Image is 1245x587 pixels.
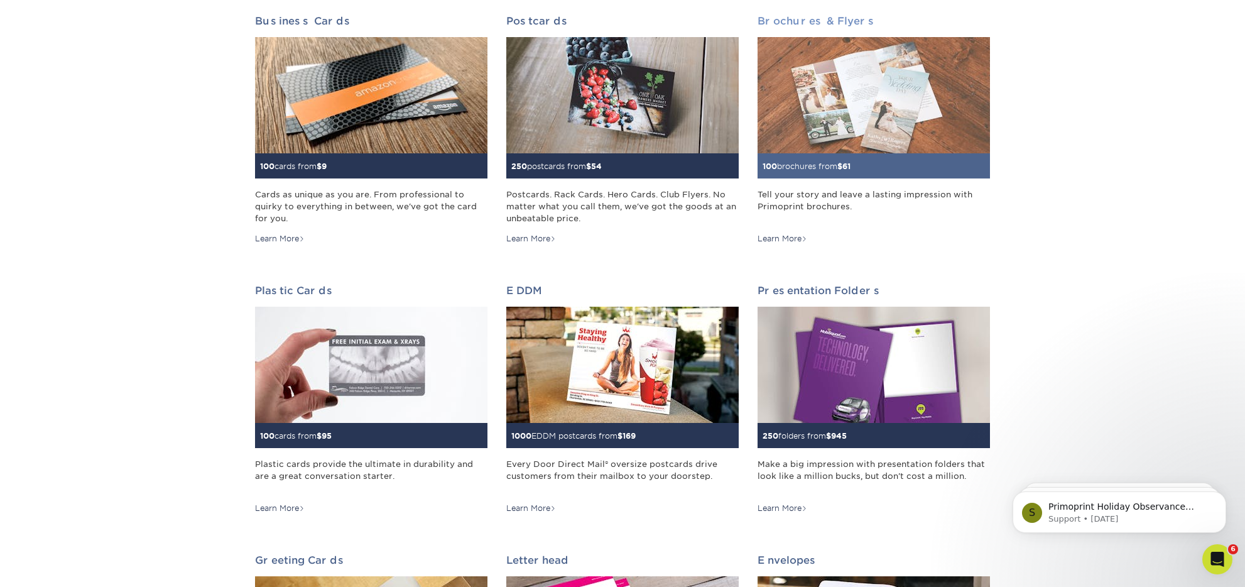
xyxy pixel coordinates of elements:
[763,162,777,171] span: 100
[317,431,322,441] span: $
[763,162,851,171] small: brochures from
[255,15,487,244] a: Business Cards 100cards from$9 Cards as unique as you are. From professional to quirky to everyth...
[255,503,305,514] div: Learn More
[260,431,332,441] small: cards from
[506,503,556,514] div: Learn More
[255,189,487,224] div: Cards as unique as you are. From professional to quirky to everything in between, we've got the c...
[506,15,739,244] a: Postcards 250postcards from$54 Postcards. Rack Cards. Hero Cards. Club Flyers. No matter what you...
[255,554,487,566] h2: Greeting Cards
[591,162,602,171] span: 54
[758,307,990,423] img: Presentation Folders
[622,431,636,441] span: 169
[837,162,842,171] span: $
[506,233,556,244] div: Learn More
[758,15,990,27] h2: Brochures & Flyers
[758,554,990,566] h2: Envelopes
[511,431,531,441] span: 1000
[506,458,739,494] div: Every Door Direct Mail® oversize postcards drive customers from their mailbox to your doorstep.
[826,431,831,441] span: $
[506,554,739,566] h2: Letterhead
[1228,544,1238,554] span: 6
[758,233,807,244] div: Learn More
[842,162,851,171] span: 61
[260,162,327,171] small: cards from
[506,37,739,153] img: Postcards
[758,285,990,297] h2: Presentation Folders
[260,431,275,441] span: 100
[255,285,487,297] h2: Plastic Cards
[506,15,739,27] h2: Postcards
[255,307,487,423] img: Plastic Cards
[322,162,327,171] span: 9
[758,285,990,514] a: Presentation Folders 250folders from$945 Make a big impression with presentation folders that loo...
[617,431,622,441] span: $
[255,458,487,494] div: Plastic cards provide the ultimate in durability and are a great conversation starter.
[763,431,778,441] span: 250
[255,285,487,514] a: Plastic Cards 100cards from$95 Plastic cards provide the ultimate in durability and are a great c...
[317,162,322,171] span: $
[260,162,275,171] span: 100
[506,285,739,514] a: EDDM 1000EDDM postcards from$169 Every Door Direct Mail® oversize postcards drive customers from ...
[255,37,487,153] img: Business Cards
[506,189,739,224] div: Postcards. Rack Cards. Hero Cards. Club Flyers. No matter what you call them, we've got the goods...
[758,37,990,153] img: Brochures & Flyers
[511,162,527,171] span: 250
[758,458,990,494] div: Make a big impression with presentation folders that look like a million bucks, but don't cost a ...
[511,431,636,441] small: EDDM postcards from
[506,307,739,423] img: EDDM
[322,431,332,441] span: 95
[831,431,847,441] span: 945
[994,465,1245,553] iframe: Intercom notifications message
[506,285,739,297] h2: EDDM
[255,15,487,27] h2: Business Cards
[1202,544,1232,574] iframe: Intercom live chat
[255,233,305,244] div: Learn More
[758,503,807,514] div: Learn More
[763,431,847,441] small: folders from
[511,162,602,171] small: postcards from
[758,15,990,244] a: Brochures & Flyers 100brochures from$61 Tell your story and leave a lasting impression with Primo...
[758,189,990,224] div: Tell your story and leave a lasting impression with Primoprint brochures.
[586,162,591,171] span: $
